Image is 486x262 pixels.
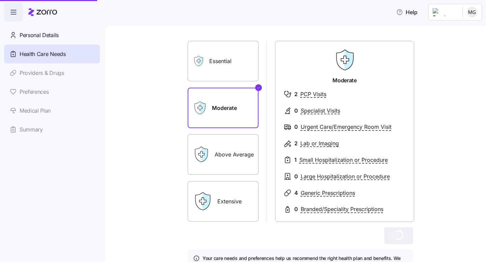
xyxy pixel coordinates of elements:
[294,107,298,115] span: 0
[20,31,59,39] span: Personal Details
[188,88,259,128] label: Moderate
[20,50,66,58] span: Health Care Needs
[301,205,383,213] span: Branded/Speciality Prescriptions
[467,7,478,18] img: 817ef7e9758e22fb48c7b934eae1c326
[4,45,100,63] a: Health Care Needs
[4,101,100,120] a: Medical Plan
[188,181,259,222] label: Extensive
[301,172,390,181] span: Large Hospitalization or Procedure
[294,189,298,197] span: 4
[256,84,261,92] svg: Checkmark
[4,82,100,101] a: Preferences
[301,189,355,197] span: Generic Prescriptions
[391,5,423,19] button: Help
[294,205,298,213] span: 0
[188,41,259,81] label: Essential
[299,156,388,164] span: Small Hospitalization or Procedure
[4,26,100,45] a: Personal Details
[300,139,339,148] span: Lab or Imaging
[332,76,356,85] span: Moderate
[300,90,326,98] span: PCP Visits
[294,90,298,98] span: 2
[433,8,457,16] img: Employer logo
[393,240,405,248] span: Save
[294,123,298,131] span: 0
[294,139,298,148] span: 2
[301,123,391,131] span: Urgent Care/Emergency Room Visit
[396,8,417,16] span: Help
[294,172,298,181] span: 0
[294,156,297,164] span: 1
[4,120,100,139] a: Summary
[4,63,100,82] a: Providers & Drugs
[301,107,340,115] span: Specialist Visits
[188,134,259,175] label: Above Average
